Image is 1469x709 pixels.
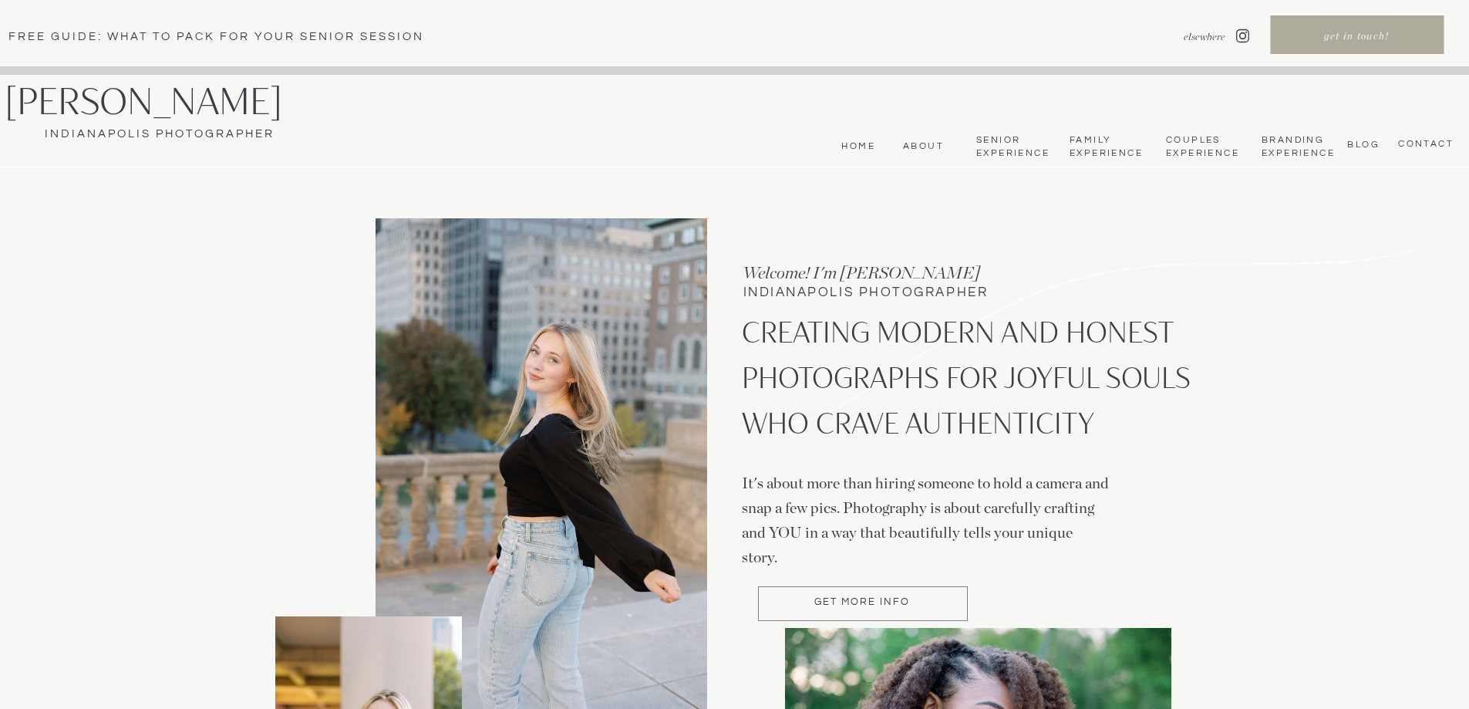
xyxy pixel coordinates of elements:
[1343,139,1380,150] a: bLog
[1262,134,1332,160] a: BrandingExperience
[5,126,314,143] a: Indianapolis Photographer
[758,597,967,610] a: Get more Info
[743,286,1058,303] h1: INDIANAPOLIS PHOTOGRAPHER
[1070,134,1141,160] a: Family Experience
[1393,138,1454,150] a: CONTACT
[8,29,450,44] a: Free Guide: What To pack for your senior session
[837,140,875,153] a: Home
[742,309,1197,461] p: CREATING MODERN AND HONEST PHOTOGRAPHS FOR JOYFUL SOULS WHO CRAVE AUTHENTICITY
[743,261,1031,284] h3: Welcome! I'm [PERSON_NAME]
[976,134,1048,160] a: Senior Experience
[5,82,328,122] a: [PERSON_NAME]
[898,140,944,153] a: About
[1145,30,1225,44] nav: elsewhere
[1272,29,1441,46] a: get in touch!
[742,471,1110,562] p: It's about more than hiring someone to hold a camera and snap a few pics. Photography is about ca...
[1262,134,1332,160] nav: Branding Experience
[1166,134,1238,160] a: Couples Experience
